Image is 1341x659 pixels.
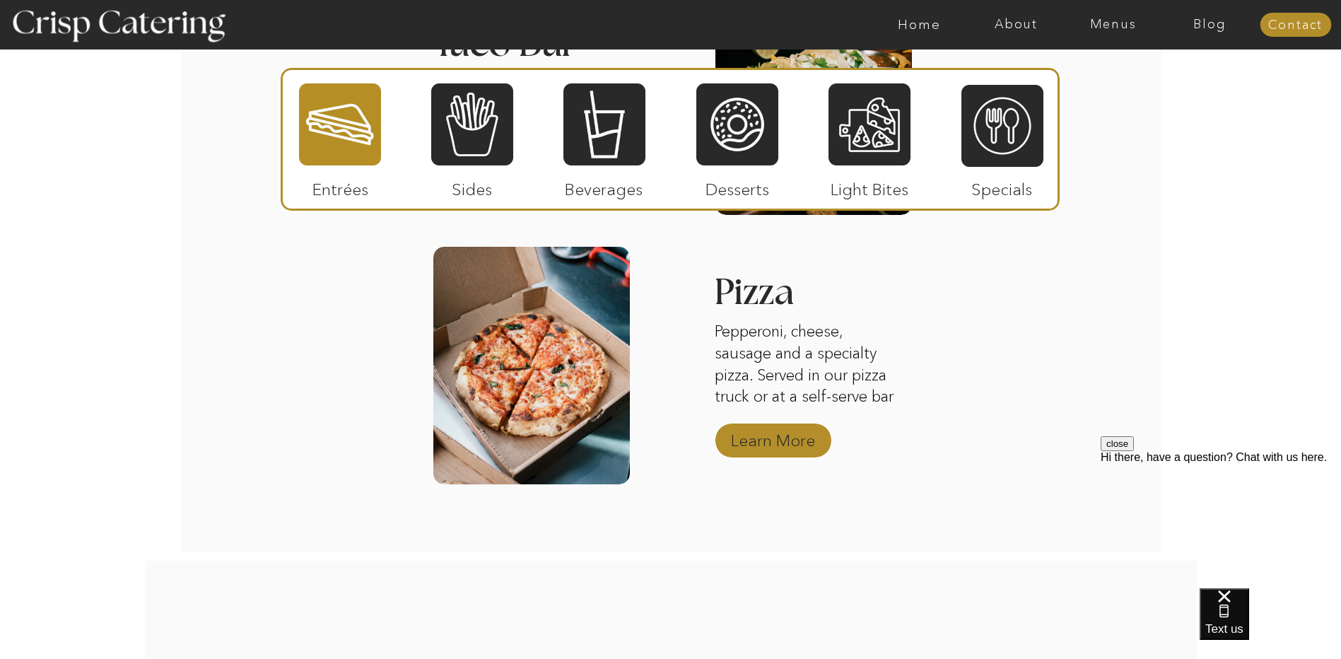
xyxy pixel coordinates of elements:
p: Specials [955,165,1049,206]
a: Menus [1065,18,1161,32]
p: Pepperoni, cheese, sausage and a specialty pizza. Served in our pizza truck or at a self-serve bar [715,321,903,408]
a: Contact [1260,18,1331,33]
iframe: podium webchat widget bubble [1200,588,1341,659]
p: Light Bites [823,165,917,206]
p: Beverages [557,165,651,206]
iframe: podium webchat widget prompt [1101,436,1341,606]
p: Entrées [293,165,387,206]
h3: Pizza [714,274,861,315]
p: Sides [425,165,519,206]
a: Home [871,18,968,32]
a: Blog [1161,18,1258,32]
a: About [968,18,1065,32]
p: Desserts [691,165,785,206]
a: Learn More [726,416,820,457]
